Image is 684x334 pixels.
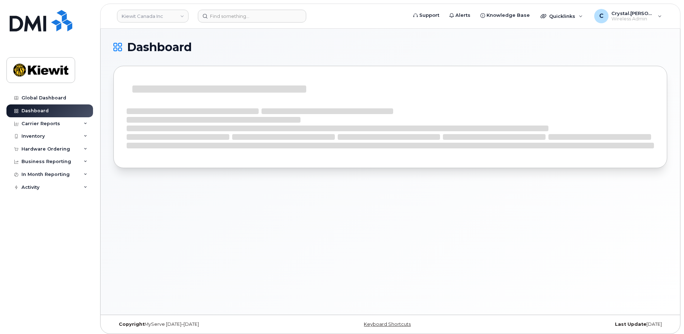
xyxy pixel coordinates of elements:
div: MyServe [DATE]–[DATE] [113,321,298,327]
strong: Copyright [119,321,145,327]
a: Keyboard Shortcuts [364,321,411,327]
div: [DATE] [483,321,667,327]
span: Dashboard [127,42,192,53]
strong: Last Update [615,321,646,327]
